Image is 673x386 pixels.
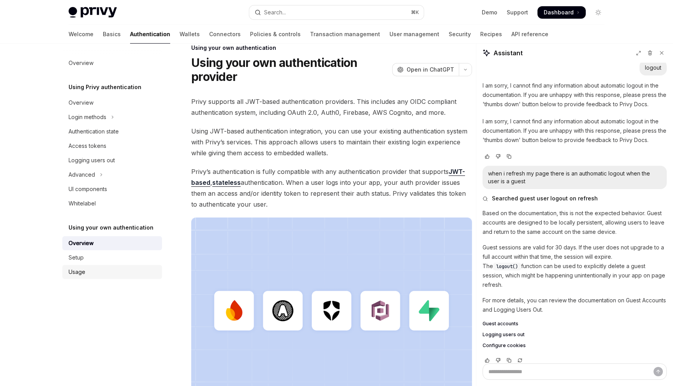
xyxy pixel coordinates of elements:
button: Copy chat response [504,356,514,364]
span: Logging users out [483,332,525,338]
div: Advanced [69,170,95,179]
a: Setup [62,251,162,265]
button: Copy chat response [504,153,514,160]
div: Logging users out [69,156,115,165]
div: Authentication state [69,127,119,136]
span: Privy’s authentication is fully compatible with any authentication provider that supports , authe... [191,166,472,210]
button: Toggle Login methods section [62,110,162,124]
a: Logging users out [62,153,162,167]
div: Usage [69,267,85,277]
div: Using your own authentication [191,44,472,52]
a: Connectors [209,25,241,44]
h5: Using your own authentication [69,223,153,232]
a: Policies & controls [250,25,301,44]
a: Overview [62,96,162,110]
div: UI components [69,184,107,194]
button: Open in ChatGPT [392,63,459,76]
a: stateless [212,179,241,187]
button: Toggle dark mode [592,6,604,19]
span: Using JWT-based authentication integration, you can use your existing authentication system with ... [191,126,472,158]
a: API reference [511,25,548,44]
div: logout [645,64,661,72]
a: Demo [482,9,497,16]
span: Assistant [493,48,523,58]
img: light logo [69,7,117,18]
p: Guest sessions are valid for 30 days. If the user does not upgrade to a full account within that ... [483,243,667,289]
a: Transaction management [310,25,380,44]
button: Searched guest user logout on refresh [483,195,667,202]
a: Wallets [180,25,200,44]
span: Privy supports all JWT-based authentication providers. This includes any OIDC compliant authentic... [191,96,472,118]
a: Authentication [130,25,170,44]
a: Recipes [480,25,502,44]
span: Open in ChatGPT [407,66,454,74]
a: Basics [103,25,121,44]
span: Dashboard [544,9,574,16]
p: I am sorry, I cannot find any information about automatic logout in the documentation. If you are... [483,117,667,145]
div: Access tokens [69,141,106,151]
a: Access tokens [62,139,162,153]
textarea: Ask a question... [483,363,667,380]
h1: Using your own authentication provider [191,56,389,84]
p: For more details, you can review the documentation on Guest Accounts and Logging Users Out. [483,296,667,314]
a: Dashboard [537,6,586,19]
div: Login methods [69,112,106,122]
button: Open search [249,5,424,19]
h5: Using Privy authentication [69,82,141,92]
a: Security [449,25,471,44]
a: Support [507,9,528,16]
span: ⌘ K [411,9,419,16]
button: Vote that response was good [483,153,492,160]
span: Configure cookies [483,342,526,349]
a: User management [389,25,439,44]
a: Whitelabel [62,197,162,211]
button: Vote that response was not good [493,153,503,160]
div: Overview [69,58,93,68]
div: Search... [264,8,286,17]
a: Logging users out [483,332,667,338]
button: Vote that response was not good [493,356,503,364]
a: Guest accounts [483,321,667,327]
p: Based on the documentation, this is not the expected behavior. Guest accounts are designed to be ... [483,209,667,237]
span: Searched guest user logout on refresh [492,195,598,202]
a: Usage [62,265,162,279]
div: Overview [69,98,93,107]
div: Setup [69,253,84,262]
div: Overview [69,239,93,248]
button: Vote that response was good [483,356,492,364]
span: Guest accounts [483,321,518,327]
a: UI components [62,182,162,196]
p: I am sorry, I cannot find any information about automatic logout in the documentation. If you are... [483,81,667,109]
div: Whitelabel [69,199,96,208]
div: when i refresh my page there is an authomatic logout when the user is a guest [488,170,661,185]
a: Welcome [69,25,93,44]
a: Overview [62,236,162,250]
button: Send message [654,367,663,376]
button: Toggle Advanced section [62,168,162,182]
a: Configure cookies [483,342,667,349]
a: Authentication state [62,125,162,139]
span: logout() [496,263,518,270]
a: Overview [62,56,162,70]
button: Reload last chat [515,356,525,364]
